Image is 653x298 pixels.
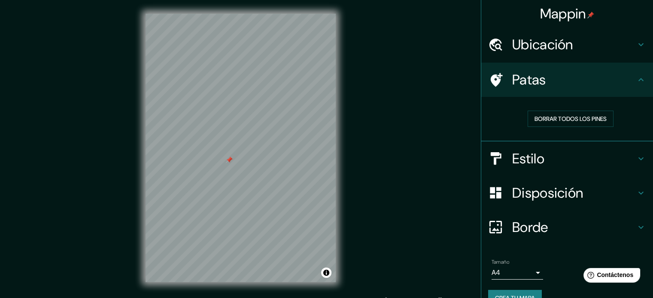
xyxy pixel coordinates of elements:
font: Disposición [512,184,583,202]
font: Tamaño [492,259,509,265]
div: Borde [481,210,653,244]
div: Disposición [481,176,653,210]
font: Borde [512,218,548,236]
font: Borrar todos los pines [535,115,607,123]
font: Ubicación [512,36,573,54]
iframe: Lanzador de widgets de ayuda [577,265,644,289]
button: Activar o desactivar atribución [321,268,331,278]
img: pin-icon.png [587,12,594,18]
div: A4 [492,266,543,280]
canvas: Mapa [146,14,336,282]
font: Estilo [512,150,544,168]
button: Borrar todos los pines [528,111,614,127]
font: Mappin [540,5,586,23]
div: Estilo [481,141,653,176]
font: A4 [492,268,500,277]
font: Patas [512,71,546,89]
div: Patas [481,63,653,97]
div: Ubicación [481,27,653,62]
